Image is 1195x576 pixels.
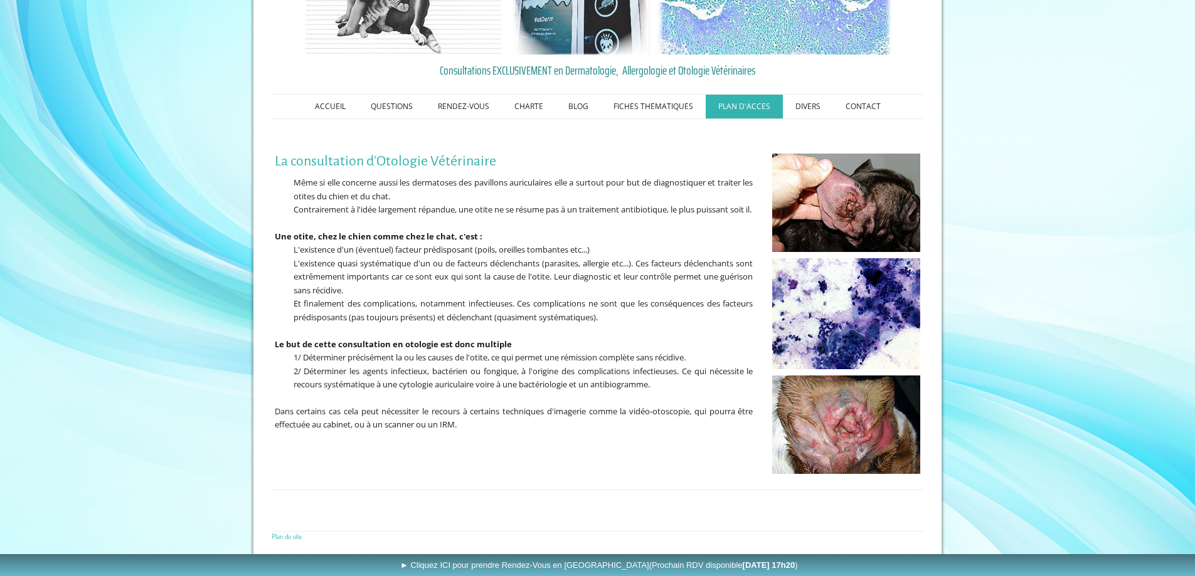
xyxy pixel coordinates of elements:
span: (Prochain RDV disponible ) [649,560,798,570]
span: Dans certains cas cela peut nécessiter le recours à certains techniques d'imagerie comme la vidéo... [275,406,753,431]
a: Consultations EXCLUSIVEMENT en Dermatologie, Allergologie et Otologie Vétérinaires [275,61,921,80]
a: CONTACT [833,95,893,118]
a: FICHES THEMATIQUES [601,95,706,118]
a: CHARTE [502,95,556,118]
a: PLAN D'ACCES [706,95,783,118]
span: Et finalement des complications, notamment infectieuses. Ces complications ne sont que les conséq... [294,298,753,323]
span: Même si elle concerne aussi les dermatoses des pavillons auriculaires elle a surtout pour but de ... [294,177,753,202]
h1: La consultation d'Otologie Vétérinaire [275,154,753,169]
span: Une otite, chez le chien comme chez le chat, c'est : [275,231,482,242]
a: ACCUEIL [302,95,358,118]
span: 1/ Déterminer précisément la ou les causes de l'otite, ce qui permet une rémission complète sans ... [294,352,686,363]
a: BLOG [556,95,601,118]
span: Le but de cette consultation en otologie est donc multiple [275,338,512,350]
a: QUESTIONS [358,95,425,118]
a: DIVERS [783,95,833,118]
span: ► Cliquez ICI pour prendre Rendez-Vous en [GEOGRAPHIC_DATA] [400,560,798,570]
b: [DATE] 17h20 [743,560,795,570]
span: L'existence d'un (éventuel) facteur prédisposant (poils, oreilles tombantes etc...) [294,244,590,255]
span: L'existence quasi systématique d'un ou de facteurs déclenchants (parasites, allergie etc...). Ces... [294,258,753,296]
a: Plan du site [272,531,302,541]
span: Contrairement à l'idée largement répandue, une otite ne se résume pas à un traitement antibiotiqu... [294,204,752,215]
span: 2/ Déterminer les agents infectieux, bactérien ou fongique, à l'origine des complications infecti... [294,365,753,390]
a: RENDEZ-VOUS [425,95,502,118]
